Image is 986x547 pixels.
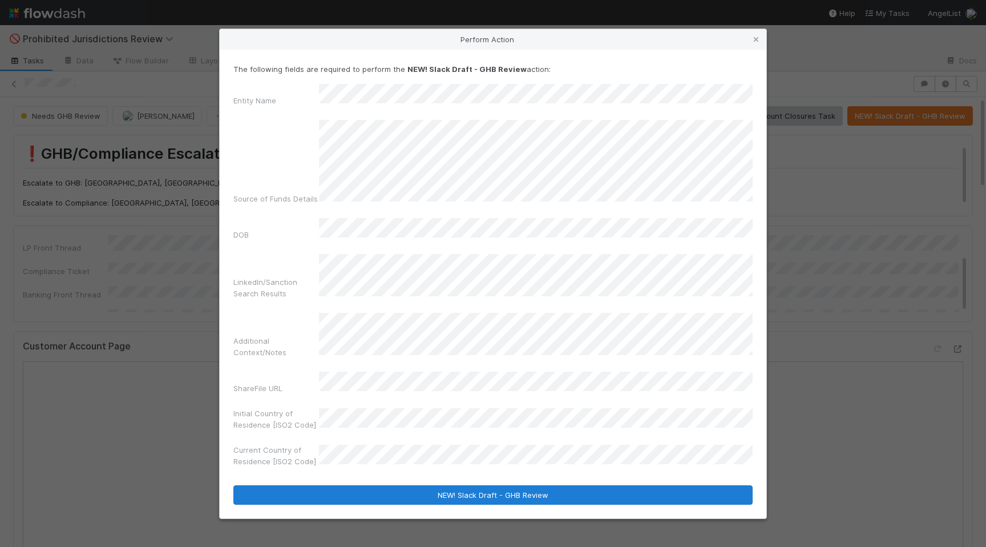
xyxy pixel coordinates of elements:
[407,65,527,74] strong: NEW! Slack Draft - GHB Review
[233,383,282,394] label: ShareFile URL
[233,444,319,467] label: Current Country of Residence [ISO2 Code]
[233,63,753,75] p: The following fields are required to perform the action:
[220,29,766,50] div: Perform Action
[233,193,318,204] label: Source of Funds Details
[233,229,249,240] label: DOB
[233,485,753,505] button: NEW! Slack Draft - GHB Review
[233,335,319,358] label: Additional Context/Notes
[233,276,319,299] label: LinkedIn/Sanction Search Results
[233,408,319,431] label: Initial Country of Residence [ISO2 Code]
[233,95,276,106] label: Entity Name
